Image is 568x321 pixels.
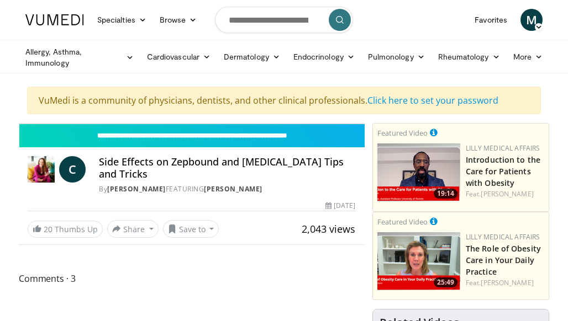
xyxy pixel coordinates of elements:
a: Introduction to the Care for Patients with Obesity [466,154,540,188]
a: M [520,9,543,31]
a: Favorites [468,9,514,31]
a: [PERSON_NAME] [481,278,533,287]
a: 19:14 [377,143,460,201]
div: VuMedi is a community of physicians, dentists, and other clinical professionals. [27,87,541,114]
a: Rheumatology [432,46,507,68]
a: C [59,156,86,183]
div: Feat. [466,278,544,288]
a: [PERSON_NAME] [204,184,262,194]
span: Comments 3 [19,271,364,286]
span: 19:14 [434,189,457,199]
a: [PERSON_NAME] [481,189,533,199]
small: Featured Video [377,217,428,227]
button: Save to [163,220,219,238]
span: 20 [44,224,52,234]
a: 20 Thumbs Up [28,221,103,238]
img: VuMedi Logo [25,14,84,25]
a: Allergy, Asthma, Immunology [19,46,140,68]
a: Dermatology [217,46,287,68]
a: [PERSON_NAME] [107,184,166,194]
div: Feat. [466,189,544,199]
a: Click here to set your password [367,94,498,106]
a: Cardiovascular [140,46,217,68]
span: 2,043 views [302,222,355,236]
h4: Side Effects on Zepbound and [MEDICAL_DATA] Tips and Tricks [99,156,355,180]
img: Dr. Carolynn Francavilla [28,156,55,183]
img: e1208b6b-349f-4914-9dd7-f97803bdbf1d.png.150x105_q85_crop-smart_upscale.png [377,232,460,290]
a: The Role of Obesity Care in Your Daily Practice [466,243,541,277]
a: Pulmonology [361,46,432,68]
div: [DATE] [325,201,355,211]
small: Featured Video [377,128,428,138]
div: By FEATURING [99,184,355,194]
a: Lilly Medical Affairs [466,143,540,153]
a: Lilly Medical Affairs [466,232,540,242]
span: 25:49 [434,277,457,287]
button: Share [107,220,159,238]
a: Specialties [91,9,153,31]
a: More [507,46,549,68]
a: Browse [153,9,204,31]
input: Search topics, interventions [215,7,353,33]
img: acc2e291-ced4-4dd5-b17b-d06994da28f3.png.150x105_q85_crop-smart_upscale.png [377,143,460,201]
a: Endocrinology [287,46,361,68]
a: 25:49 [377,232,460,290]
